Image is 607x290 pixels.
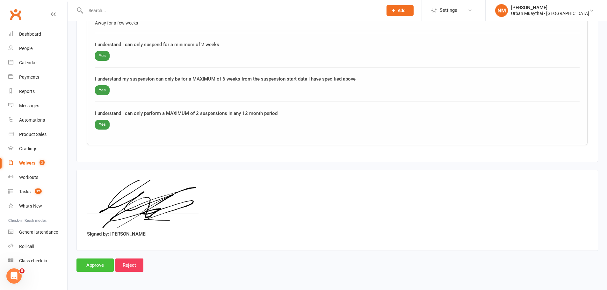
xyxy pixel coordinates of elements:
[8,27,67,41] a: Dashboard
[6,268,22,284] iframe: Intercom live chat
[19,230,58,235] div: General attendance
[8,170,67,185] a: Workouts
[511,5,589,11] div: [PERSON_NAME]
[8,99,67,113] a: Messages
[19,203,42,209] div: What's New
[8,6,24,22] a: Clubworx
[95,19,580,26] div: Away for a few weeks
[95,110,580,117] div: I understand I can only perform a MAXIMUM of 2 suspensions in any 12 month period
[115,258,143,272] input: Reject
[8,185,67,199] a: Tasks 12
[87,180,199,228] img: image1760405132.png
[19,189,31,194] div: Tasks
[398,8,406,13] span: Add
[387,5,414,16] button: Add
[95,120,110,130] span: Yes
[19,268,25,273] span: 8
[19,60,37,65] div: Calendar
[440,3,457,18] span: Settings
[8,239,67,254] a: Roll call
[19,244,34,249] div: Roll call
[19,146,37,151] div: Gradings
[8,199,67,213] a: What's New
[8,254,67,268] a: Class kiosk mode
[8,56,67,70] a: Calendar
[19,103,39,108] div: Messages
[76,258,114,272] input: Approve
[8,225,67,239] a: General attendance kiosk mode
[8,84,67,99] a: Reports
[511,11,589,16] div: Urban Muaythai - [GEOGRAPHIC_DATA]
[8,113,67,127] a: Automations
[8,156,67,170] a: Waivers 3
[19,175,38,180] div: Workouts
[95,51,110,61] span: Yes
[84,6,378,15] input: Search...
[19,160,35,166] div: Waivers
[35,188,42,194] span: 12
[19,32,41,37] div: Dashboard
[95,41,580,48] div: I understand I can only suspend for a minimum of 2 weeks
[8,70,67,84] a: Payments
[19,74,39,80] div: Payments
[19,89,35,94] div: Reports
[8,41,67,56] a: People
[8,142,67,156] a: Gradings
[95,85,110,95] span: Yes
[495,4,508,17] div: NM
[19,132,47,137] div: Product Sales
[87,230,147,238] label: Signed by: [PERSON_NAME]
[8,127,67,142] a: Product Sales
[40,160,45,165] span: 3
[95,75,580,83] div: I understand my suspension can only be for a MAXIMUM of 6 weeks from the suspension start date I ...
[19,46,33,51] div: People
[19,117,45,123] div: Automations
[19,258,47,263] div: Class check-in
